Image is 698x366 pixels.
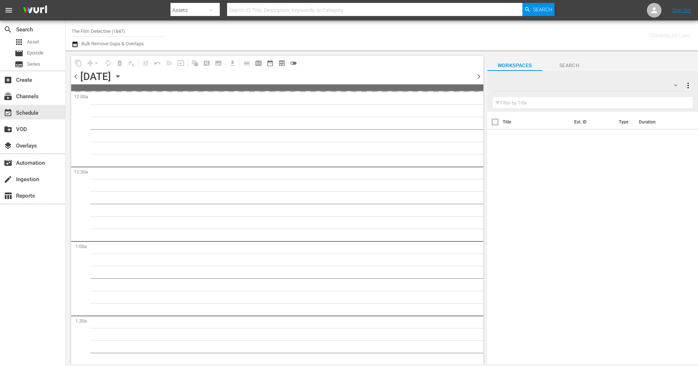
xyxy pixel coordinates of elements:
span: View Backup [276,57,288,69]
span: Loop Content [102,57,114,69]
span: Asset [27,38,39,46]
span: chevron_right [474,72,483,81]
span: Search [4,25,12,34]
span: Create Series Block [212,57,224,69]
span: more_vert [684,81,693,90]
span: Series [27,61,40,68]
span: Series [15,60,23,69]
span: Reports [4,191,12,200]
span: chevron_left [71,72,80,81]
span: VOD [4,125,12,134]
span: Fill episodes with ad slates [163,57,175,69]
span: calendar_view_week_outlined [255,60,262,67]
span: Schedule [4,108,12,117]
button: Search [522,3,555,16]
span: Clear Lineup [126,57,137,69]
div: [DATE] [80,70,111,83]
th: Duration [634,112,678,132]
span: Month Calendar View [264,57,276,69]
span: Week Calendar View [253,57,264,69]
img: ans4CAIJ8jUAAAAAAAAAAAAAAAAAAAAAAAAgQb4GAAAAAAAAAAAAAAAAAAAAAAAAJMjXAAAAAAAAAAAAAAAAAAAAAAAAgAT5G... [18,2,53,19]
span: Update Metadata from Key Asset [175,57,187,69]
span: Create Search Block [201,57,212,69]
span: Overlays [4,141,12,150]
span: date_range_outlined [266,60,274,67]
span: 24 hours Lineup View is OFF [288,57,299,69]
span: Episode [27,49,43,57]
span: menu [4,6,13,15]
span: preview_outlined [278,60,285,67]
span: Ingestion [4,175,12,184]
span: toggle_off [290,60,297,67]
span: Download as CSV [224,56,238,70]
span: Checking Ad Load.. [649,33,692,38]
span: Create [4,76,12,84]
span: Select an event to delete [114,57,126,69]
a: Sign Out [672,7,691,13]
span: Revert to Primary Episode [152,57,163,69]
span: Customize Events [137,56,152,70]
span: Episode [15,49,23,58]
span: Channels [4,92,12,101]
span: Bulk Remove Gaps & Overlaps [80,41,144,46]
span: Asset [15,38,23,46]
span: Automation [4,159,12,167]
th: Type [614,112,634,132]
span: Day Calendar View [238,56,253,70]
span: Remove Gaps & Overlaps [84,57,102,69]
span: Search [542,61,597,70]
span: Copy Lineup [73,57,84,69]
th: Ext. ID [570,112,614,132]
button: more_vert [684,77,693,94]
span: Search [533,3,552,16]
span: Workspaces [487,61,542,70]
th: Title [503,112,570,132]
span: Refresh All Search Blocks [187,56,201,70]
